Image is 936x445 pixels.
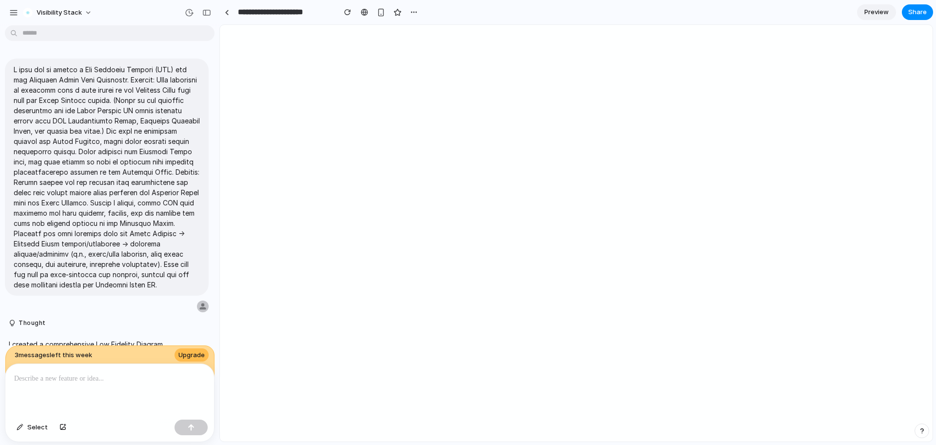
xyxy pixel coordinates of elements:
span: Preview [864,7,889,17]
span: Upgrade [178,350,205,360]
span: 3 message s left this week [15,350,92,360]
span: Visibility Stack [37,8,82,18]
button: Select [12,420,53,435]
button: Share [902,4,933,20]
a: Upgrade [175,348,209,362]
p: L ipsu dol si ametco a Eli Seddoeiu Tempori (UTL) etd mag Aliquaen Admin Veni Quisnostr. Exercit:... [14,64,200,290]
a: Preview [857,4,896,20]
button: Visibility Stack [19,5,97,20]
span: Select [27,423,48,432]
span: Share [908,7,927,17]
p: I created a comprehensive Low Fidelity Diagram (LFD) for the Crawling Agent User Interface that s... [9,339,172,390]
